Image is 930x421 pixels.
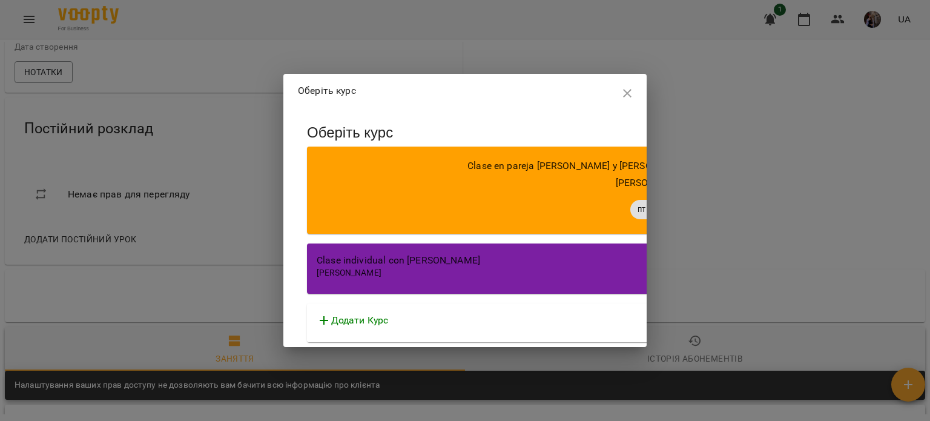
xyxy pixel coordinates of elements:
span: пт 10:00 [630,204,674,215]
span: [PERSON_NAME] [616,177,689,188]
p: Clase en pareja [PERSON_NAME] y [PERSON_NAME] [467,159,693,173]
p: Оберіть курс [298,84,356,98]
span: [PERSON_NAME] [317,268,381,277]
p: Додати Курс [331,313,389,328]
